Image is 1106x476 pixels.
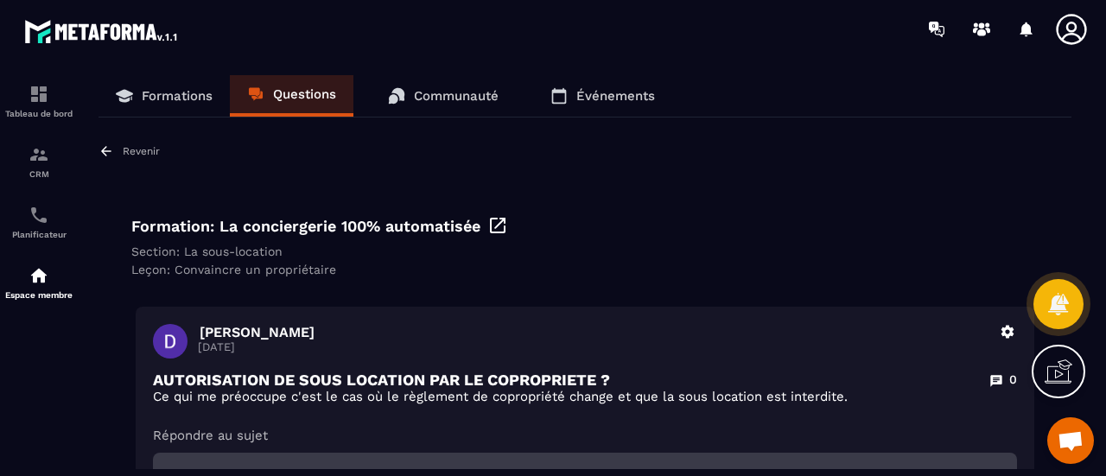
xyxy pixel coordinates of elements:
a: automationsautomationsEspace membre [4,252,73,313]
p: Communauté [414,88,499,104]
p: [DATE] [198,340,989,353]
a: Formations [99,75,230,117]
a: formationformationCRM [4,131,73,192]
img: formation [29,84,49,105]
p: CRM [4,169,73,179]
div: Formation: La conciergerie 100% automatisée [131,215,1039,236]
div: Section: La sous-location [131,244,1039,258]
p: Tableau de bord [4,109,73,118]
p: Formations [142,88,213,104]
a: formationformationTableau de bord [4,71,73,131]
a: Événements [533,75,672,117]
img: formation [29,144,49,165]
p: AUTORISATION DE SOUS LOCATION PAR LE COPROPRIETE ? [153,371,610,389]
div: Leçon: Convaincre un propriétaire [131,263,1039,276]
p: Revenir [123,145,160,157]
div: Ouvrir le chat [1047,417,1094,464]
img: scheduler [29,205,49,225]
p: Espace membre [4,290,73,300]
a: schedulerschedulerPlanificateur [4,192,73,252]
p: Événements [576,88,655,104]
a: Questions [230,75,353,117]
img: logo [24,16,180,47]
p: Répondre au sujet [153,427,1017,444]
a: Communauté [371,75,516,117]
img: automations [29,265,49,286]
p: Planificateur [4,230,73,239]
p: Ce qui me préoccupe c'est le cas où le règlement de copropriété change et que la sous location es... [153,389,1017,405]
p: Questions [273,86,336,102]
p: [PERSON_NAME] [200,324,989,340]
p: 0 [1009,371,1017,388]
